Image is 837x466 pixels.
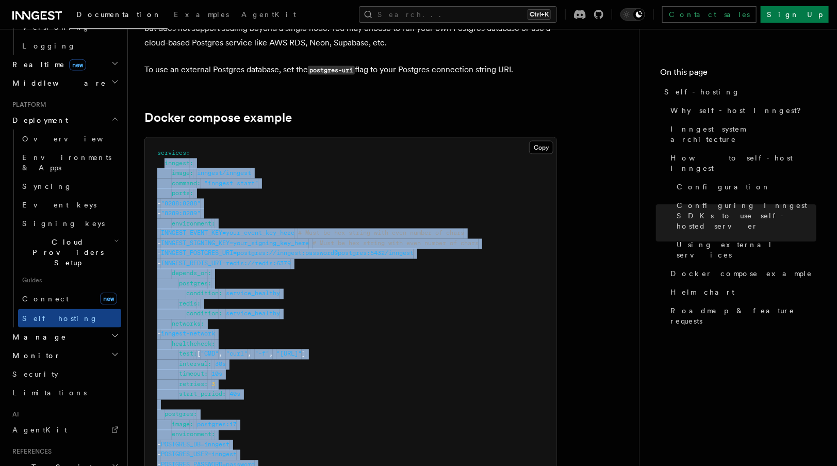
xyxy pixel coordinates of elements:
[161,240,309,247] span: INNGEST_SIGNING_KEY=your_signing_key_here
[157,230,161,237] span: -
[197,300,201,308] span: :
[666,264,816,283] a: Docker compose example
[677,200,816,231] span: Configuring Inngest SDKs to use self-hosted server
[179,350,193,358] span: test
[8,365,121,383] a: Security
[22,153,111,172] span: Environments & Apps
[172,421,190,428] span: image
[100,293,117,305] span: new
[172,189,190,197] span: ports
[666,301,816,330] a: Roadmap & feature requests
[662,6,757,23] a: Contact sales
[670,153,816,173] span: How to self-host Inngest
[18,214,121,233] a: Signing keys
[8,78,106,88] span: Middleware
[670,306,816,326] span: Roadmap & feature requests
[161,330,215,338] span: inngest-network
[359,6,557,23] button: Search...Ctrl+K
[172,220,211,227] span: environment
[8,421,121,439] a: AgentKit
[168,3,235,28] a: Examples
[161,451,237,458] span: POSTGRES_USER=inngest
[672,178,816,196] a: Configuration
[179,391,222,398] span: start_period
[197,421,237,428] span: postgres:17
[157,240,161,247] span: -
[219,310,222,317] span: :
[18,130,121,148] a: Overview
[8,55,121,74] button: Realtimenew
[18,272,121,288] span: Guides
[211,220,215,227] span: :
[761,6,829,23] a: Sign Up
[208,270,211,277] span: :
[179,300,197,308] span: redis
[8,332,67,342] span: Manage
[12,426,67,434] span: AgentKit
[269,350,273,358] span: ,
[204,381,208,388] span: :
[8,410,19,419] span: AI
[22,314,98,323] span: Self hosting
[677,239,816,260] span: Using external services
[8,383,121,402] a: Limitations
[193,411,197,418] span: :
[157,210,161,217] span: -
[8,346,121,365] button: Monitor
[18,237,114,268] span: Cloud Providers Setup
[186,149,190,156] span: :
[235,3,302,28] a: AgentKit
[219,350,222,358] span: ,
[186,310,219,317] span: condition
[226,290,280,297] span: service_healthy
[8,111,121,130] button: Deployment
[157,260,161,267] span: -
[18,196,121,214] a: Event keys
[529,141,553,154] button: Copy
[179,371,204,378] span: timeout
[76,10,161,19] span: Documentation
[211,341,215,348] span: :
[211,381,215,388] span: 3
[12,389,87,397] span: Limitations
[219,290,222,297] span: :
[8,74,121,92] button: Middleware
[69,59,86,71] span: new
[190,169,193,176] span: :
[226,310,280,317] span: service_healthy
[157,441,161,448] span: -
[161,260,291,267] span: INNGEST_REDIS_URI=redis://redis:6379
[161,230,294,237] span: INNGEST_EVENT_KEY=your_event_key_here
[215,361,226,368] span: 30s
[18,37,121,55] a: Logging
[298,230,464,237] span: # Must be hex string with even number of chars
[677,182,770,192] span: Configuration
[672,196,816,235] a: Configuring Inngest SDKs to use self-hosted server
[313,240,479,247] span: # Must be hex string with even number of chars
[211,431,215,438] span: :
[172,431,211,438] span: environment
[226,350,248,358] span: "curl"
[157,200,161,207] span: -
[241,10,296,19] span: AgentKit
[18,309,121,328] a: Self hosting
[201,350,219,358] span: "CMD"
[666,101,816,120] a: Why self-host Inngest?
[8,101,46,109] span: Platform
[8,328,121,346] button: Manage
[12,370,58,378] span: Security
[197,180,201,187] span: :
[204,180,258,187] span: "inngest start"
[165,411,193,418] span: postgres
[670,105,808,116] span: Why self-host Inngest?
[664,87,740,97] span: Self-hosting
[8,447,52,456] span: References
[172,180,197,187] span: command
[172,270,208,277] span: depends_on
[161,250,414,257] span: INNGEST_POSTGRES_URI=postgres://inngest:password@postgres:5432/inngest
[255,350,269,358] span: "-f"
[70,3,168,29] a: Documentation
[190,421,193,428] span: :
[666,283,816,301] a: Helm chart
[18,177,121,196] a: Syncing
